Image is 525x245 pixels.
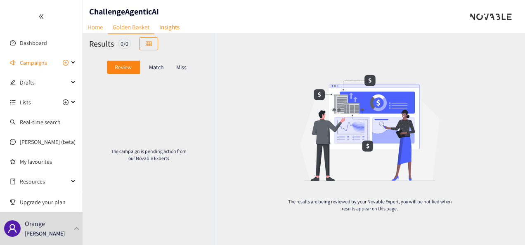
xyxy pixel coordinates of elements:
span: book [10,179,16,184]
a: [PERSON_NAME] (beta) [20,138,76,146]
a: Insights [154,21,184,33]
button: table [139,37,158,50]
span: user [7,224,17,233]
p: Miss [176,64,187,71]
p: Orange [25,219,45,229]
span: plus-circle [63,99,69,105]
p: The campaign is pending action from our Novable Experts [109,148,188,162]
p: Match [149,64,164,71]
span: Resources [20,173,69,190]
h2: Results [89,38,114,49]
p: The results are being reviewed by your Novable Expert, you will be notified when results appear o... [281,198,458,212]
div: 0 / 0 [118,39,131,49]
span: Campaigns [20,54,47,71]
iframe: Chat Widget [484,205,525,245]
p: Review [115,64,132,71]
a: Dashboard [20,39,47,47]
a: My favourites [20,153,76,170]
span: double-left [38,14,44,19]
span: Drafts [20,74,69,91]
a: Real-time search [20,118,61,126]
a: Home [83,21,108,33]
span: edit [10,80,16,85]
span: sound [10,60,16,66]
span: Lists [20,94,31,111]
span: plus-circle [63,60,69,66]
a: Golden Basket [108,21,154,34]
span: unordered-list [10,99,16,105]
span: Upgrade your plan [20,194,76,210]
span: trophy [10,199,16,205]
h1: ChallengeAgenticAI [89,6,159,17]
span: table [146,41,151,47]
p: [PERSON_NAME] [25,229,65,238]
